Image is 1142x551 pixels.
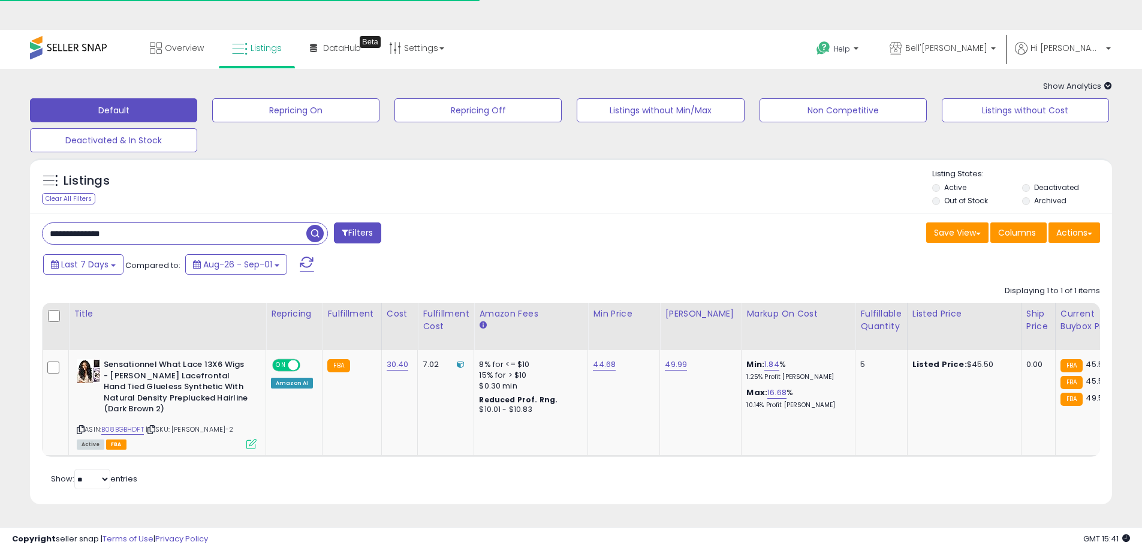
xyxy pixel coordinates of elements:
[12,534,208,545] div: seller snap | |
[301,30,370,66] a: DataHub
[394,98,562,122] button: Repricing Off
[816,41,831,56] i: Get Help
[30,98,197,122] button: Default
[77,359,101,383] img: 51d+Wt3SNaL._SL40_.jpg
[1060,393,1083,406] small: FBA
[334,222,381,243] button: Filters
[1048,222,1100,243] button: Actions
[125,260,180,271] span: Compared to:
[104,359,249,418] b: Sensationnel What Lace 13X6 Wigs - [PERSON_NAME] Lacefrontal Hand Tied Glueless Synthetic With Na...
[106,439,126,450] span: FBA
[223,30,291,66] a: Listings
[746,387,767,398] b: Max:
[1043,80,1112,92] span: Show Analytics
[30,128,197,152] button: Deactivated & In Stock
[203,258,272,270] span: Aug-26 - Sep-01
[423,308,469,333] div: Fulfillment Cost
[881,30,1005,69] a: Bell'[PERSON_NAME]
[423,359,465,370] div: 7.02
[1030,42,1102,54] span: Hi [PERSON_NAME]
[271,378,313,389] div: Amazon AI
[944,195,988,206] label: Out of Stock
[990,222,1047,243] button: Columns
[1086,359,1103,370] span: 45.5
[593,308,655,320] div: Min Price
[998,227,1036,239] span: Columns
[932,168,1112,180] p: Listing States:
[1086,392,1108,404] span: 49.54
[43,254,123,275] button: Last 7 Days
[1083,533,1130,544] span: 2025-09-9 15:41 GMT
[1005,285,1100,297] div: Displaying 1 to 1 of 1 items
[251,42,282,54] span: Listings
[141,30,213,66] a: Overview
[1034,182,1079,192] label: Deactivated
[912,359,1012,370] div: $45.50
[746,401,846,410] p: 10.14% Profit [PERSON_NAME]
[860,359,897,370] div: 5
[165,42,204,54] span: Overview
[912,308,1016,320] div: Listed Price
[51,473,137,484] span: Show: entries
[577,98,744,122] button: Listings without Min/Max
[1015,42,1111,69] a: Hi [PERSON_NAME]
[479,405,578,415] div: $10.01 - $10.83
[387,308,413,320] div: Cost
[387,359,409,371] a: 30.40
[479,320,486,331] small: Amazon Fees.
[327,308,376,320] div: Fulfillment
[665,359,687,371] a: 49.99
[1026,308,1050,333] div: Ship Price
[1086,375,1108,387] span: 45.55
[64,173,110,189] h5: Listings
[1060,376,1083,389] small: FBA
[746,359,846,381] div: %
[1034,195,1066,206] label: Archived
[944,182,966,192] label: Active
[1026,359,1046,370] div: 0.00
[380,30,453,66] a: Settings
[101,424,144,435] a: B08BGBHDFT
[77,439,104,450] span: All listings currently available for purchase on Amazon
[74,308,261,320] div: Title
[764,359,779,371] a: 1.84
[746,359,764,370] b: Min:
[42,193,95,204] div: Clear All Filters
[746,387,846,410] div: %
[299,360,318,371] span: OFF
[1060,359,1083,372] small: FBA
[185,254,287,275] button: Aug-26 - Sep-01
[760,98,927,122] button: Non Competitive
[327,359,349,372] small: FBA
[271,308,317,320] div: Repricing
[834,44,850,54] span: Help
[146,424,234,434] span: | SKU: [PERSON_NAME]-2
[746,308,850,320] div: Markup on Cost
[912,359,967,370] b: Listed Price:
[479,308,583,320] div: Amazon Fees
[12,533,56,544] strong: Copyright
[665,308,736,320] div: [PERSON_NAME]
[860,308,902,333] div: Fulfillable Quantity
[746,373,846,381] p: 1.25% Profit [PERSON_NAME]
[360,36,381,48] div: Tooltip anchor
[479,381,578,392] div: $0.30 min
[767,387,787,399] a: 16.68
[479,359,578,370] div: 8% for <= $10
[942,98,1109,122] button: Listings without Cost
[155,533,208,544] a: Privacy Policy
[807,32,870,69] a: Help
[273,360,288,371] span: ON
[905,42,987,54] span: Bell'[PERSON_NAME]
[212,98,379,122] button: Repricing On
[479,395,558,405] b: Reduced Prof. Rng.
[742,303,855,350] th: The percentage added to the cost of goods (COGS) that forms the calculator for Min & Max prices.
[61,258,109,270] span: Last 7 Days
[323,42,361,54] span: DataHub
[926,222,989,243] button: Save View
[1060,308,1122,333] div: Current Buybox Price
[593,359,616,371] a: 44.68
[103,533,153,544] a: Terms of Use
[479,370,578,381] div: 15% for > $10
[77,359,257,448] div: ASIN:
